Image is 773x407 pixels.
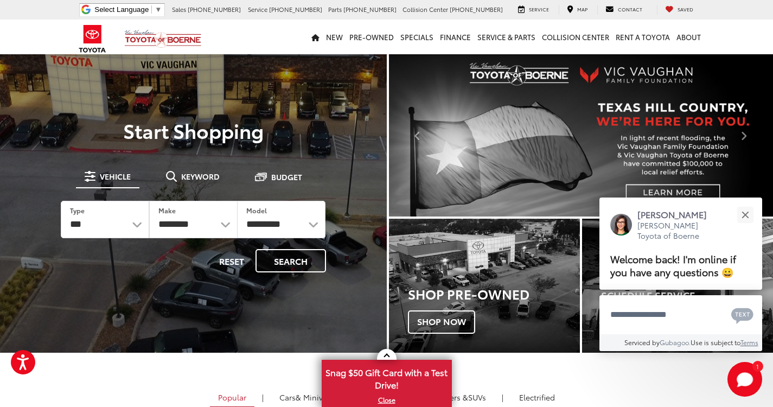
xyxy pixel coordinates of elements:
a: About [673,20,704,54]
span: 1 [756,364,759,368]
span: Parts [328,5,342,14]
span: [PHONE_NUMBER] [269,5,322,14]
textarea: Type your message [599,295,762,334]
a: SUVs [412,388,494,406]
a: Finance [437,20,474,54]
a: Home [308,20,323,54]
a: Pre-Owned [346,20,397,54]
a: Shop Pre-Owned Shop Now [389,219,580,353]
a: Map [559,5,596,15]
span: Snag $50 Gift Card with a Test Drive! [323,361,451,394]
img: Vic Vaughan Toyota of Boerne [124,29,202,48]
span: Sales [172,5,186,14]
a: Cars [271,388,340,406]
p: [PERSON_NAME] Toyota of Boerne [637,220,718,241]
span: Serviced by [624,338,660,347]
a: Schedule Service Schedule Now [582,219,773,353]
a: Service [510,5,557,15]
span: [PHONE_NUMBER] [188,5,241,14]
a: Service & Parts: Opens in a new tab [474,20,539,54]
p: [PERSON_NAME] [637,208,718,220]
label: Make [158,206,176,215]
a: Select Language​ [94,5,162,14]
div: Close[PERSON_NAME][PERSON_NAME] Toyota of BoerneWelcome back! I'm online if you have any question... [599,198,762,351]
span: & Minivan [296,392,332,403]
button: Toggle Chat Window [727,362,762,397]
span: Saved [678,5,693,12]
span: Contact [618,5,642,12]
a: Specials [397,20,437,54]
span: Budget [271,173,302,181]
a: Terms [740,338,758,347]
button: Search [255,249,326,272]
span: Shop Now [408,310,475,333]
span: Service [248,5,267,14]
label: Type [70,206,85,215]
h3: Shop Pre-Owned [408,287,580,301]
button: Close [733,203,757,226]
button: Chat with SMS [728,302,757,327]
img: Toyota [72,21,113,56]
span: ​ [151,5,152,14]
span: Collision Center [403,5,448,14]
span: ▼ [155,5,162,14]
span: [PHONE_NUMBER] [343,5,397,14]
span: Service [529,5,549,12]
li: | [259,392,266,403]
a: Gubagoo. [660,338,691,347]
a: Contact [597,5,650,15]
li: | [499,392,506,403]
label: Model [246,206,267,215]
svg: Text [731,307,753,324]
span: Keyword [181,173,220,180]
div: Toyota [389,219,580,353]
button: Reset [210,249,253,272]
button: Click to view previous picture. [389,76,446,195]
span: Select Language [94,5,149,14]
a: New [323,20,346,54]
span: Use is subject to [691,338,740,347]
span: Vehicle [100,173,131,180]
span: Map [577,5,587,12]
span: Welcome back! I'm online if you have any questions 😀 [610,251,736,279]
a: Rent a Toyota [612,20,673,54]
a: Collision Center [539,20,612,54]
a: Electrified [511,388,563,406]
button: Click to view next picture. [715,76,773,195]
a: My Saved Vehicles [657,5,701,15]
span: [PHONE_NUMBER] [450,5,503,14]
svg: Start Chat [727,362,762,397]
p: Start Shopping [46,119,341,141]
div: Toyota [582,219,773,353]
